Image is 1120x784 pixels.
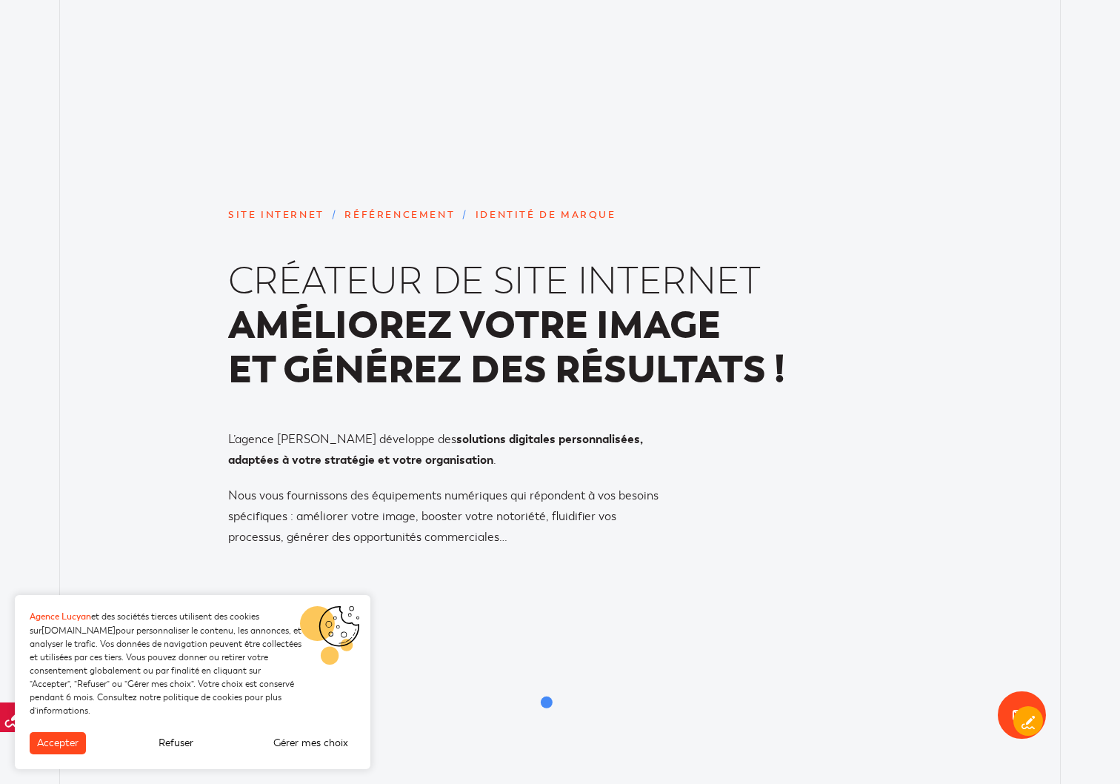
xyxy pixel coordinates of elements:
[228,429,666,471] p: L’agence [PERSON_NAME] développe des .
[228,300,721,351] strong: Améliorez votre image
[30,610,304,717] p: et des sociétés tierces utilisent des cookies sur pour personnaliser le contenu, les annonces, et...
[41,625,116,636] a: [DOMAIN_NAME]
[332,209,338,221] span: /
[1013,706,1043,736] a: Modifier
[15,595,370,769] aside: Bannière de cookies GDPR
[30,611,91,622] strong: Agence Lucyan
[462,209,468,221] span: /
[228,260,785,304] span: Créateur de site internet
[228,207,892,224] p: Site internet Référencement Identité de marque
[266,732,356,754] button: Gérer mes choix
[228,345,785,395] strong: et générez des résultats !
[30,732,86,754] button: Accepter
[151,732,201,754] button: Refuser
[228,485,666,548] p: Nous vous fournissons des équipements numériques qui répondent à vos besoins spécifiques : amélio...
